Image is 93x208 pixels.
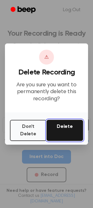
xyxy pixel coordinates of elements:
a: Log Out [57,2,87,17]
a: Beep [6,4,41,16]
p: Are you sure you want to permanently delete this recording? [10,82,83,103]
button: Don't Delete [10,120,46,141]
h3: Delete Recording [10,68,83,77]
div: ⚠ [39,50,54,65]
button: Delete [46,120,83,141]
